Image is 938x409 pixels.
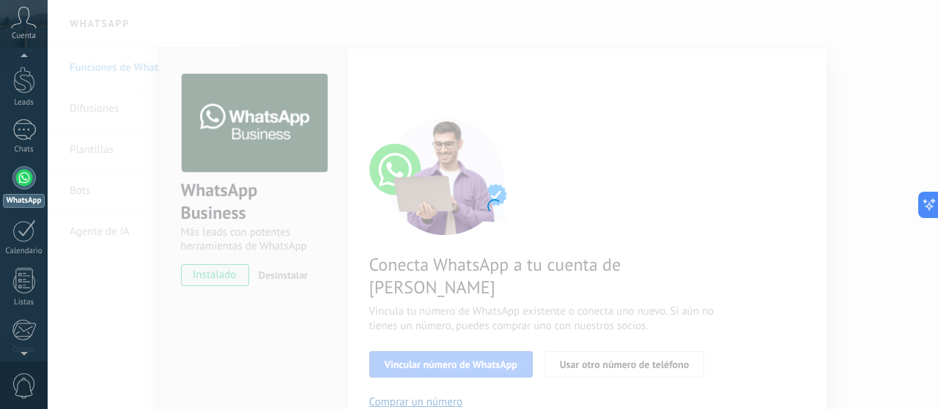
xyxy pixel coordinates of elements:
div: WhatsApp [3,194,45,208]
div: Calendario [3,247,45,256]
div: Leads [3,98,45,108]
div: Listas [3,298,45,307]
span: Cuenta [12,31,36,41]
div: Chats [3,145,45,154]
